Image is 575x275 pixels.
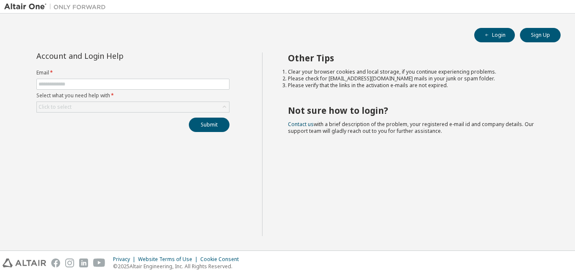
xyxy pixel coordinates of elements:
[138,256,200,263] div: Website Terms of Use
[93,258,105,267] img: youtube.svg
[113,256,138,263] div: Privacy
[37,102,229,112] div: Click to select
[288,82,546,89] li: Please verify that the links in the activation e-mails are not expired.
[51,258,60,267] img: facebook.svg
[288,121,534,135] span: with a brief description of the problem, your registered e-mail id and company details. Our suppo...
[4,3,110,11] img: Altair One
[113,263,244,270] p: © 2025 Altair Engineering, Inc. All Rights Reserved.
[36,69,229,76] label: Email
[520,28,561,42] button: Sign Up
[288,121,314,128] a: Contact us
[36,52,191,59] div: Account and Login Help
[79,258,88,267] img: linkedin.svg
[288,75,546,82] li: Please check for [EMAIL_ADDRESS][DOMAIN_NAME] mails in your junk or spam folder.
[288,52,546,63] h2: Other Tips
[39,104,72,110] div: Click to select
[474,28,515,42] button: Login
[189,118,229,132] button: Submit
[3,258,46,267] img: altair_logo.svg
[36,92,229,99] label: Select what you need help with
[200,256,244,263] div: Cookie Consent
[288,69,546,75] li: Clear your browser cookies and local storage, if you continue experiencing problems.
[288,105,546,116] h2: Not sure how to login?
[65,258,74,267] img: instagram.svg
